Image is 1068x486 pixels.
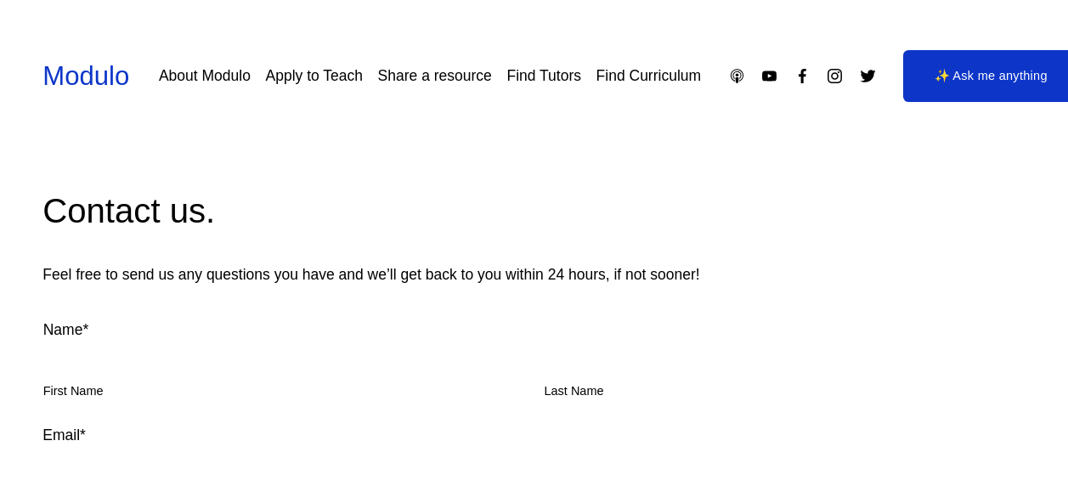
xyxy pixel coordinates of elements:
legend: Name [43,317,89,344]
input: First Name [43,349,524,376]
a: Facebook [794,67,811,85]
span: First Name [43,380,524,402]
a: Twitter [859,67,877,85]
a: About Modulo [159,61,251,91]
a: Apply to Teach [266,61,363,91]
a: Apple Podcasts [728,67,746,85]
input: Last Name [545,349,1026,376]
h2: Contact us. [42,189,1025,235]
span: Last Name [545,380,1026,402]
a: Instagram [826,67,844,85]
a: Find Curriculum [596,61,702,91]
a: Modulo [42,61,129,91]
p: Feel free to send us any questions you have and we’ll get back to you within 24 hours, if not soo... [42,262,1025,289]
a: Find Tutors [506,61,581,91]
a: Share a resource [378,61,492,91]
a: YouTube [760,67,778,85]
label: Email [42,422,1025,449]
